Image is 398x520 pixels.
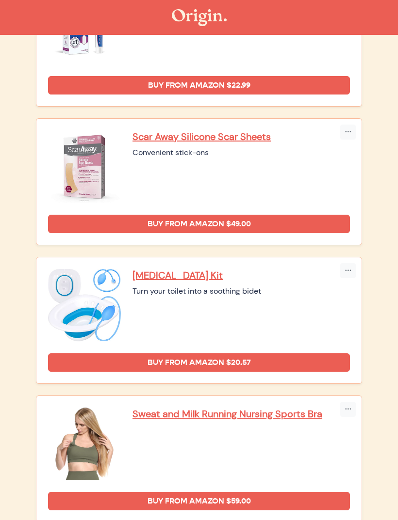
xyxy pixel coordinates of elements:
a: Buy from Amazon $59.00 [48,492,350,510]
a: Sweat and Milk Running Nursing Sports Bra [133,408,350,420]
a: Buy from Amazon $49.00 [48,215,350,233]
img: Scar Away Silicone Scar Sheets [48,130,121,203]
a: Buy from Amazon $22.99 [48,76,350,95]
img: Sitz Bath Kit [48,269,121,342]
div: Convenient stick-ons [133,147,350,158]
a: [MEDICAL_DATA] Kit [133,269,350,282]
img: The Origin Shop [172,9,227,26]
a: Buy from Amazon $20.57 [48,353,350,372]
a: Scar Away Silicone Scar Sheets [133,130,350,143]
div: Turn your toilet into a soothing bidet [133,285,350,297]
img: Sweat and Milk Running Nursing Sports Bra [48,408,121,480]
